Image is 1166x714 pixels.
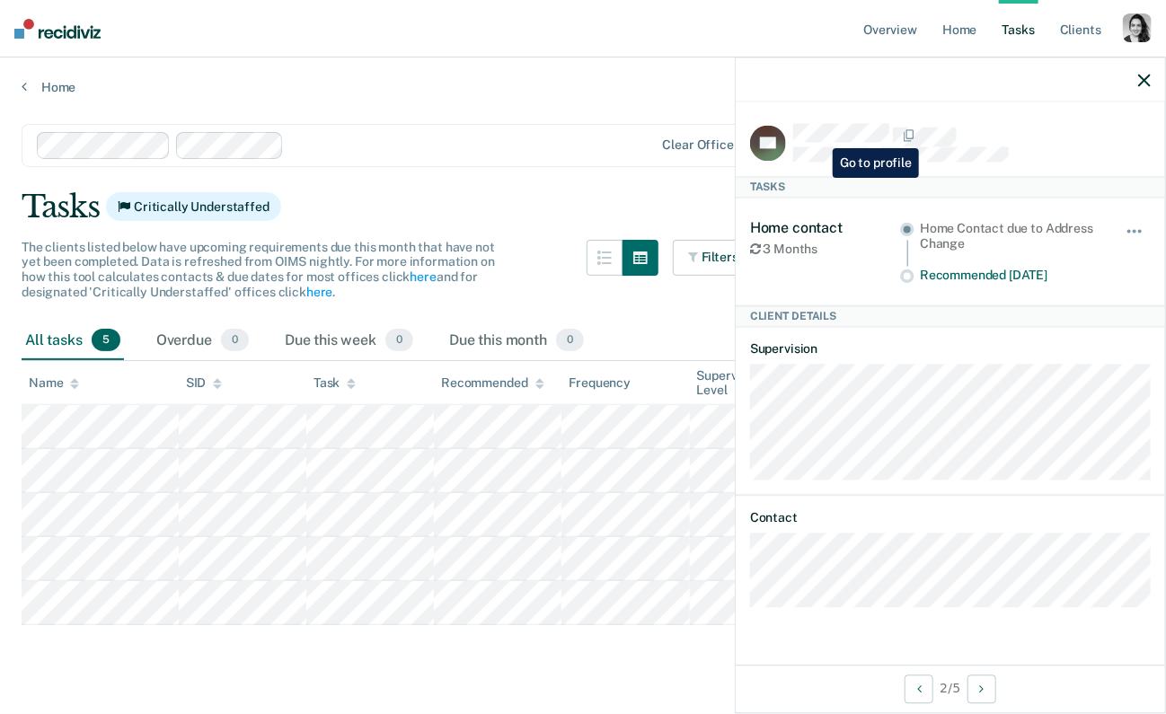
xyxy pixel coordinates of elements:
span: 5 [92,329,120,352]
div: Task [314,375,356,391]
dt: Contact [750,511,1151,526]
div: Due this week [281,322,417,361]
dt: Supervision [750,342,1151,357]
div: Frequency [569,375,631,391]
a: Home [22,79,1144,95]
div: Tasks [22,189,1144,225]
div: Recommended [441,375,543,391]
div: Overdue [153,322,252,361]
div: Home Contact due to Address Change [920,222,1100,252]
button: Filters [673,240,768,276]
div: Supervision Level [697,368,810,399]
span: Critically Understaffed [106,192,281,221]
a: here [410,269,436,284]
img: Recidiviz [14,19,101,39]
button: Next Client [967,674,996,703]
span: 0 [556,329,584,352]
button: Previous Client [905,674,933,703]
div: 3 Months [750,242,900,258]
span: 0 [385,329,413,352]
div: Recommended [DATE] [920,268,1100,283]
div: Client Details [736,306,1165,328]
div: All tasks [22,322,124,361]
div: Home contact [750,220,900,237]
span: 0 [221,329,249,352]
div: Tasks [736,176,1165,198]
div: Clear officers [663,137,746,153]
a: here [306,285,332,299]
div: 2 / 5 [736,665,1165,712]
div: SID [186,375,223,391]
div: Due this month [446,322,587,361]
span: The clients listed below have upcoming requirements due this month that have not yet been complet... [22,240,495,299]
div: Name [29,375,79,391]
